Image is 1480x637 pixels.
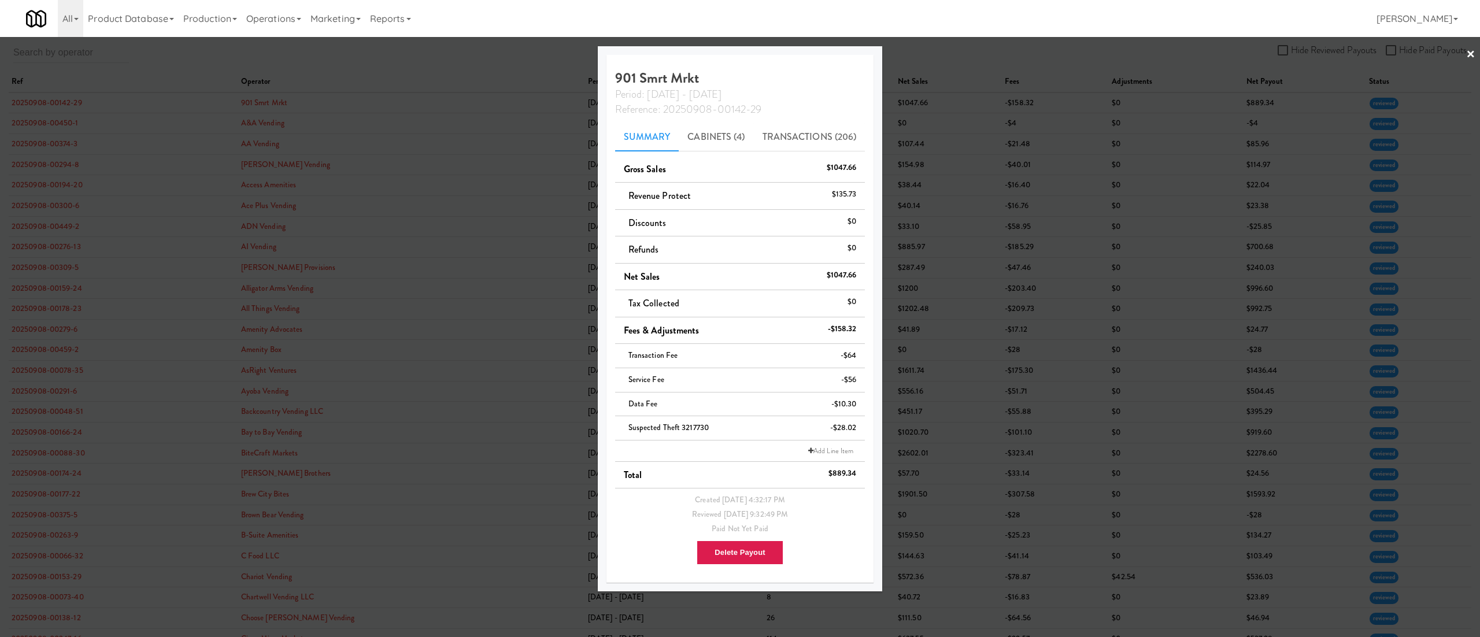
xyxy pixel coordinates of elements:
[832,187,857,202] div: $135.73
[679,123,753,151] a: Cabinets (4)
[615,87,721,102] span: Period: [DATE] - [DATE]
[841,349,856,363] div: -$64
[624,493,857,508] div: Created [DATE] 4:32:17 PM
[628,243,659,256] span: Refunds
[615,368,865,392] li: Service Fee-$56
[624,270,660,283] span: Net Sales
[830,421,857,435] div: -$28.02
[615,392,865,417] li: Data Fee-$10.30
[615,123,679,151] a: Summary
[697,540,783,565] button: Delete Payout
[628,297,679,310] span: Tax Collected
[827,268,857,283] div: $1047.66
[26,9,46,29] img: Micromart
[615,416,865,440] li: Suspected Theft 3217730-$28.02
[628,350,678,361] span: Transaction Fee
[805,445,856,457] a: Add Line Item
[624,508,857,522] div: Reviewed [DATE] 9:32:49 PM
[841,373,856,387] div: -$56
[624,162,666,176] span: Gross Sales
[615,71,865,116] h4: 901 Smrt Mrkt
[628,189,691,202] span: Revenue Protect
[848,295,856,309] div: $0
[828,322,857,336] div: -$158.32
[828,466,857,481] div: $889.34
[848,214,856,229] div: $0
[624,522,857,536] div: Paid Not Yet Paid
[848,241,856,255] div: $0
[628,374,664,385] span: Service Fee
[628,216,667,229] span: Discounts
[628,398,658,409] span: Data Fee
[624,324,700,337] span: Fees & Adjustments
[754,123,865,151] a: Transactions (206)
[628,422,709,433] span: Suspected Theft 3217730
[1466,37,1475,73] a: ×
[831,397,857,412] div: -$10.30
[615,102,762,117] span: Reference: 20250908-00142-29
[615,344,865,368] li: Transaction Fee-$64
[624,468,642,482] span: Total
[827,161,857,175] div: $1047.66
